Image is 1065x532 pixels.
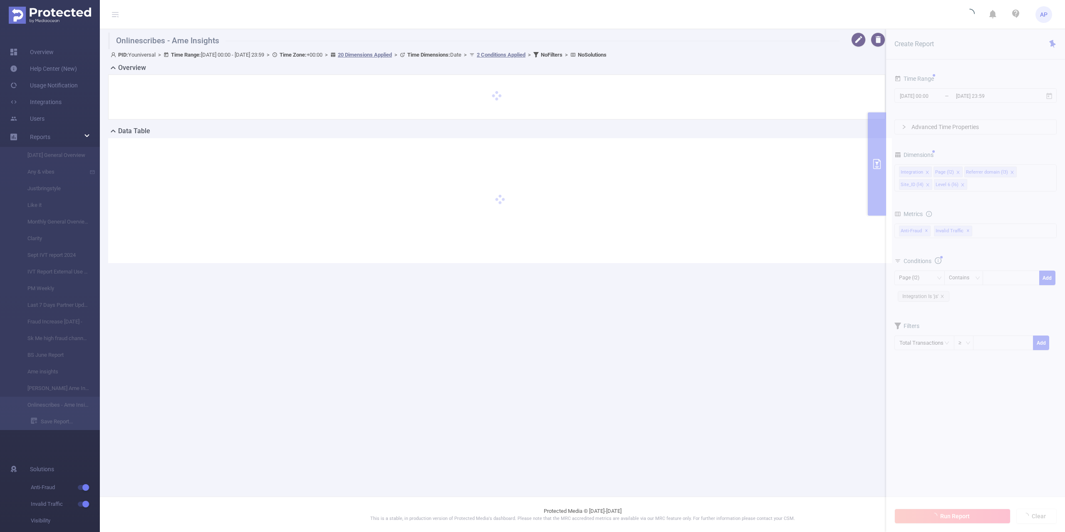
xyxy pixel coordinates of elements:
[118,63,146,73] h2: Overview
[118,126,150,136] h2: Data Table
[10,60,77,77] a: Help Center (New)
[31,479,100,496] span: Anti-Fraud
[541,52,562,58] b: No Filters
[100,497,1065,532] footer: Protected Media © [DATE]-[DATE]
[121,515,1044,522] p: This is a stable, in production version of Protected Media's dashboard. Please note that the MRC ...
[338,52,392,58] u: 20 Dimensions Applied
[10,110,45,127] a: Users
[30,461,54,477] span: Solutions
[10,94,62,110] a: Integrations
[407,52,450,58] b: Time Dimensions :
[111,52,607,58] span: Youniversal [DATE] 00:00 - [DATE] 23:59 +00:00
[118,52,128,58] b: PID:
[10,44,54,60] a: Overview
[30,134,50,140] span: Reports
[461,52,469,58] span: >
[156,52,163,58] span: >
[965,9,975,20] i: icon: loading
[407,52,461,58] span: Date
[9,7,91,24] img: Protected Media
[31,496,100,512] span: Invalid Traffic
[280,52,307,58] b: Time Zone:
[477,52,525,58] u: 2 Conditions Applied
[108,32,840,49] h1: Onlinescribes - Ame Insights
[10,77,78,94] a: Usage Notification
[31,512,100,529] span: Visibility
[392,52,400,58] span: >
[111,52,118,57] i: icon: user
[578,52,607,58] b: No Solutions
[1040,6,1048,23] span: AP
[171,52,201,58] b: Time Range:
[322,52,330,58] span: >
[264,52,272,58] span: >
[525,52,533,58] span: >
[562,52,570,58] span: >
[30,129,50,145] a: Reports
